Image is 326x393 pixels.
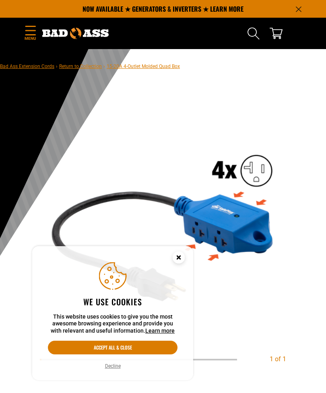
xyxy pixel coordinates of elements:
[24,24,36,43] summary: Menu
[103,64,105,69] span: ›
[247,27,260,40] summary: Search
[48,341,177,354] button: Accept all & close
[48,296,177,307] h2: We use cookies
[42,28,109,39] img: Bad Ass Extension Cords
[270,354,286,364] div: 1 of 1
[48,313,177,335] p: This website uses cookies to give you the most awesome browsing experience and provide you with r...
[59,64,102,69] a: Return to Collection
[24,35,36,41] span: Menu
[103,362,123,370] button: Decline
[107,64,180,69] span: 15-20A 4-Outlet Molded Quad Box
[32,246,193,381] aside: Cookie Consent
[145,327,175,334] a: Learn more
[56,64,58,69] span: ›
